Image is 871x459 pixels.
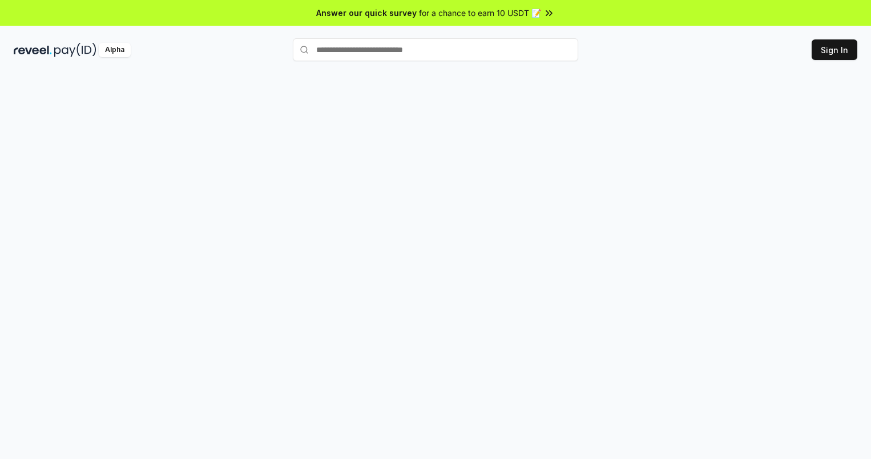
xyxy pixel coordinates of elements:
div: Alpha [99,43,131,57]
span: for a chance to earn 10 USDT 📝 [419,7,541,19]
span: Answer our quick survey [316,7,417,19]
img: reveel_dark [14,43,52,57]
img: pay_id [54,43,96,57]
button: Sign In [812,39,857,60]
